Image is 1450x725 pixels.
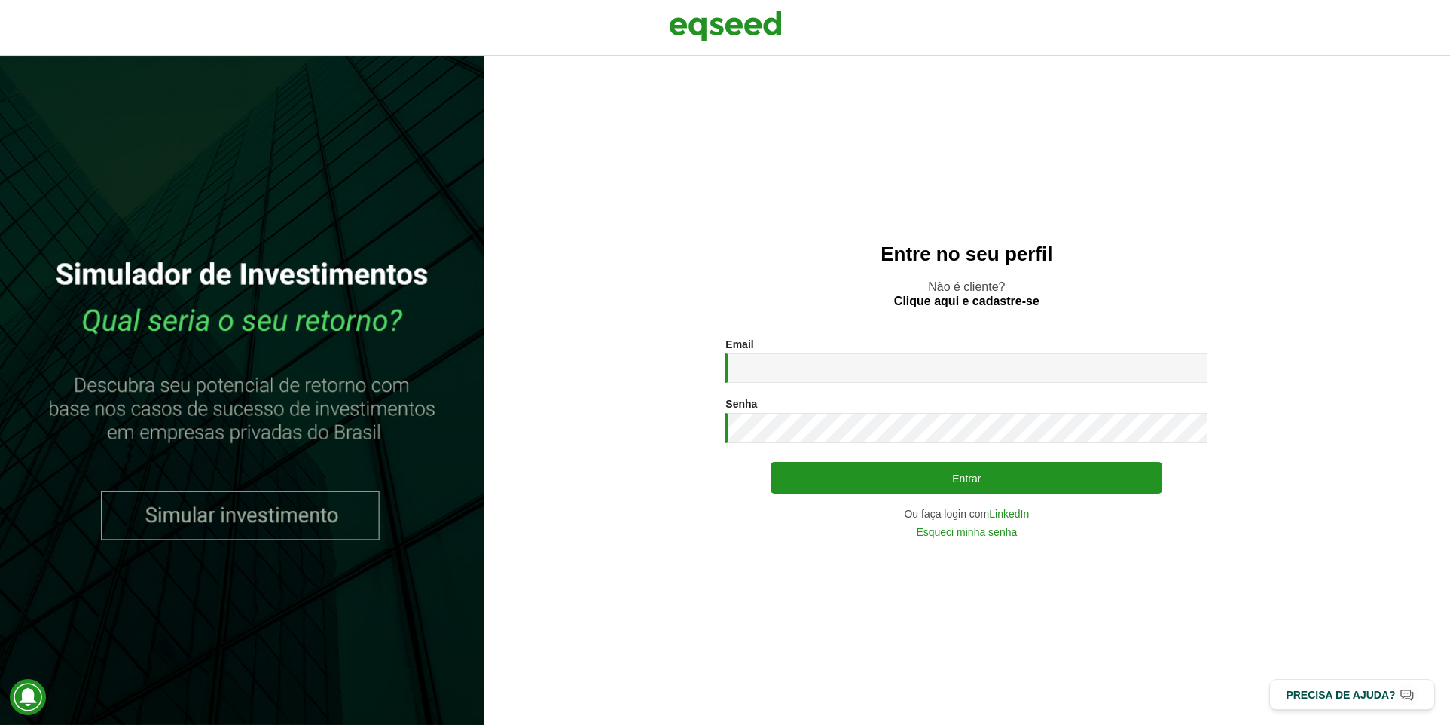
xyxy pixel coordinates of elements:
[725,339,753,350] label: Email
[771,462,1162,494] button: Entrar
[725,399,757,409] label: Senha
[989,509,1029,519] a: LinkedIn
[725,509,1207,519] div: Ou faça login com
[894,295,1039,307] a: Clique aqui e cadastre-se
[514,280,1420,308] p: Não é cliente?
[669,8,782,45] img: EqSeed Logo
[514,243,1420,265] h2: Entre no seu perfil
[916,527,1017,537] a: Esqueci minha senha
